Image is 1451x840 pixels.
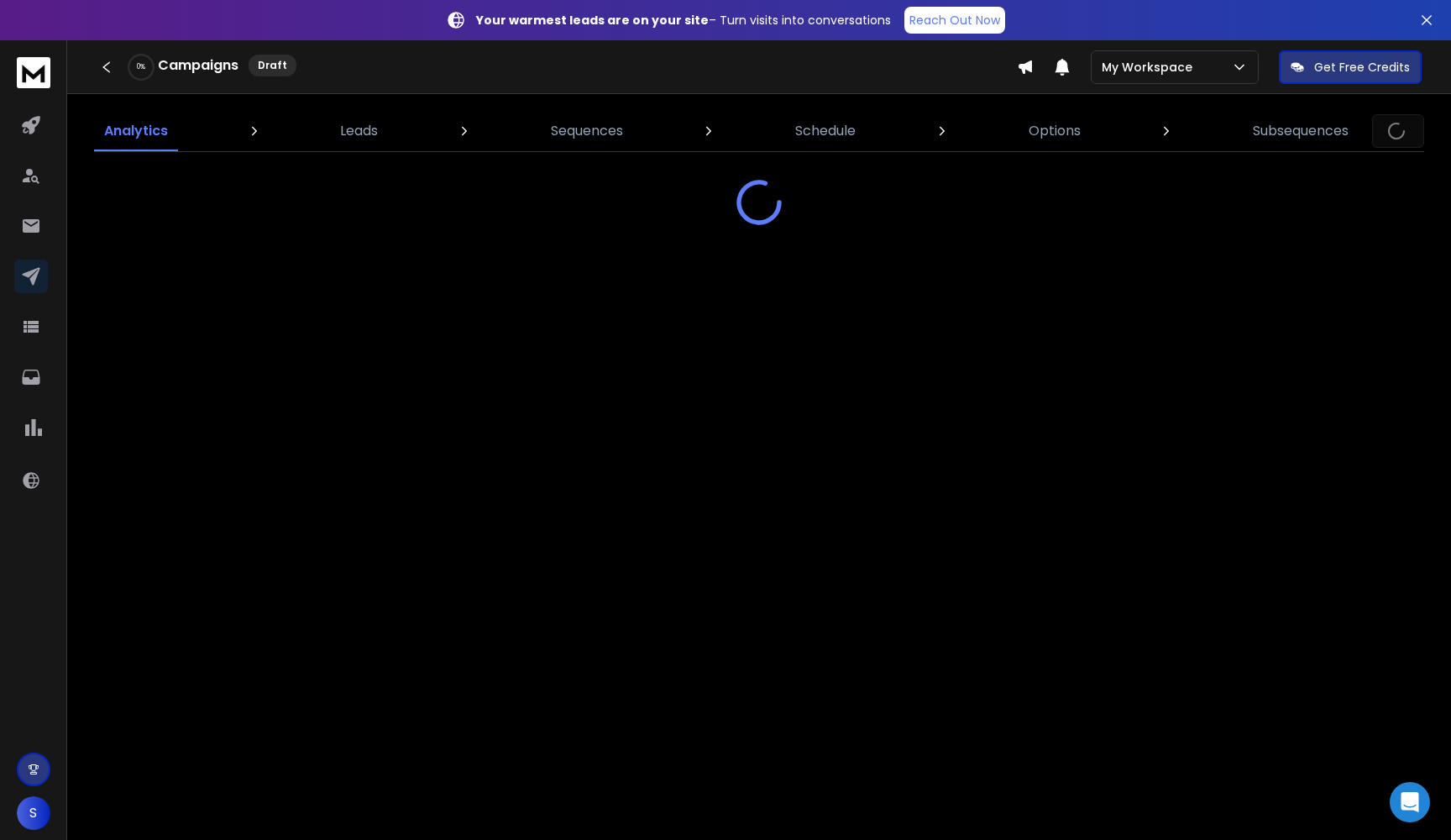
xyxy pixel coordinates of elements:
[476,12,709,29] strong: Your warmest leads are on your site
[785,111,866,151] a: Schedule
[1314,59,1410,76] p: Get Free Credits
[340,121,378,141] p: Leads
[1243,111,1359,151] a: Subsequences
[541,111,633,151] a: Sequences
[17,796,50,830] button: S
[1029,121,1081,141] p: Options
[1390,782,1430,822] div: Open Intercom Messenger
[1279,50,1422,84] button: Get Free Credits
[795,121,856,141] p: Schedule
[104,121,168,141] p: Analytics
[551,121,623,141] p: Sequences
[909,12,1000,29] p: Reach Out Now
[158,55,238,76] h1: Campaigns
[94,111,178,151] a: Analytics
[137,62,145,72] p: 0 %
[904,7,1005,34] a: Reach Out Now
[330,111,388,151] a: Leads
[476,12,891,29] p: – Turn visits into conversations
[249,55,296,76] div: Draft
[1253,121,1349,141] p: Subsequences
[1102,59,1199,76] p: My Workspace
[17,57,50,88] img: logo
[1019,111,1091,151] a: Options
